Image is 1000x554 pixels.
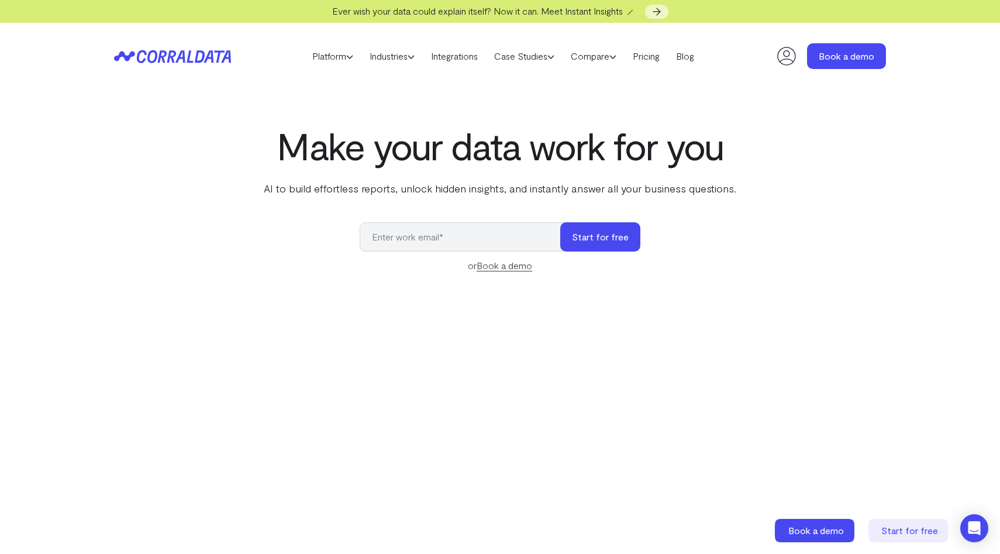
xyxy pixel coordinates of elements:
span: Ever wish your data could explain itself? Now it can. Meet Instant Insights 🪄 [332,5,637,16]
p: AI to build effortless reports, unlock hidden insights, and instantly answer all your business qu... [261,181,739,196]
a: Case Studies [486,47,563,65]
span: Book a demo [788,525,844,536]
a: Book a demo [477,260,532,271]
div: or [360,259,640,273]
button: Start for free [560,222,640,252]
div: Open Intercom Messenger [960,514,988,542]
a: Start for free [868,519,950,542]
h1: Make your data work for you [261,125,739,167]
a: Blog [668,47,702,65]
a: Pricing [625,47,668,65]
a: Platform [304,47,361,65]
span: Start for free [881,525,938,536]
a: Book a demo [807,43,886,69]
a: Book a demo [775,519,857,542]
input: Enter work email* [360,222,572,252]
a: Integrations [423,47,486,65]
a: Compare [563,47,625,65]
a: Industries [361,47,423,65]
